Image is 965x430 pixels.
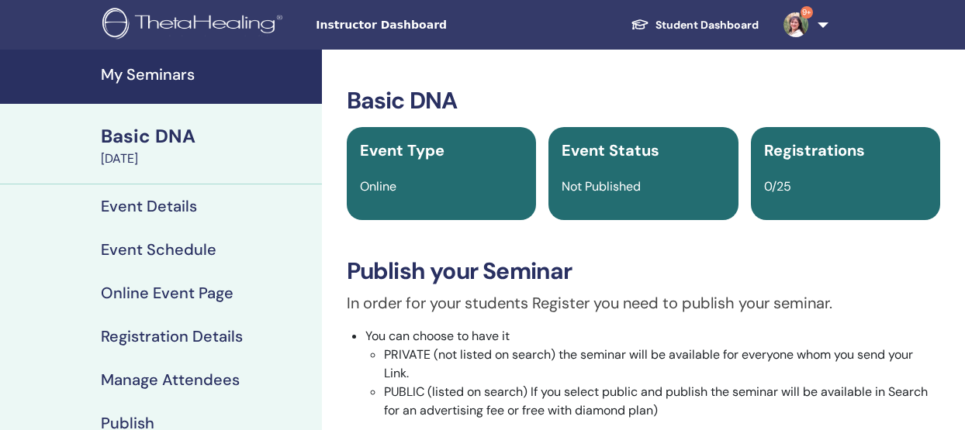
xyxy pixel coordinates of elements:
[347,87,940,115] h3: Basic DNA
[101,327,243,346] h4: Registration Details
[764,178,791,194] span: 0/25
[347,257,940,285] h3: Publish your Seminar
[101,284,233,302] h4: Online Event Page
[316,17,548,33] span: Instructor Dashboard
[92,123,322,168] a: Basic DNA[DATE]
[562,140,659,160] span: Event Status
[101,65,313,84] h4: My Seminars
[101,123,313,150] div: Basic DNA
[365,327,940,420] li: You can choose to have it
[801,6,813,19] span: 9+
[102,8,288,43] img: logo.png
[101,197,197,215] h4: Event Details
[764,140,865,160] span: Registrations
[631,18,649,31] img: graduation-cap-white.svg
[384,383,940,420] li: PUBLIC (listed on search) If you select public and publish the seminar will be available in Searc...
[101,370,240,389] h4: Manage Attendees
[101,150,313,168] div: [DATE]
[360,140,444,160] span: Event Type
[618,11,771,40] a: Student Dashboard
[562,178,641,194] span: Not Published
[384,346,940,383] li: PRIVATE (not listed on search) the seminar will be available for everyone whom you send your Link.
[101,240,216,259] h4: Event Schedule
[783,12,808,37] img: default.jpg
[347,291,940,315] p: In order for your students Register you need to publish your seminar.
[360,178,396,194] span: Online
